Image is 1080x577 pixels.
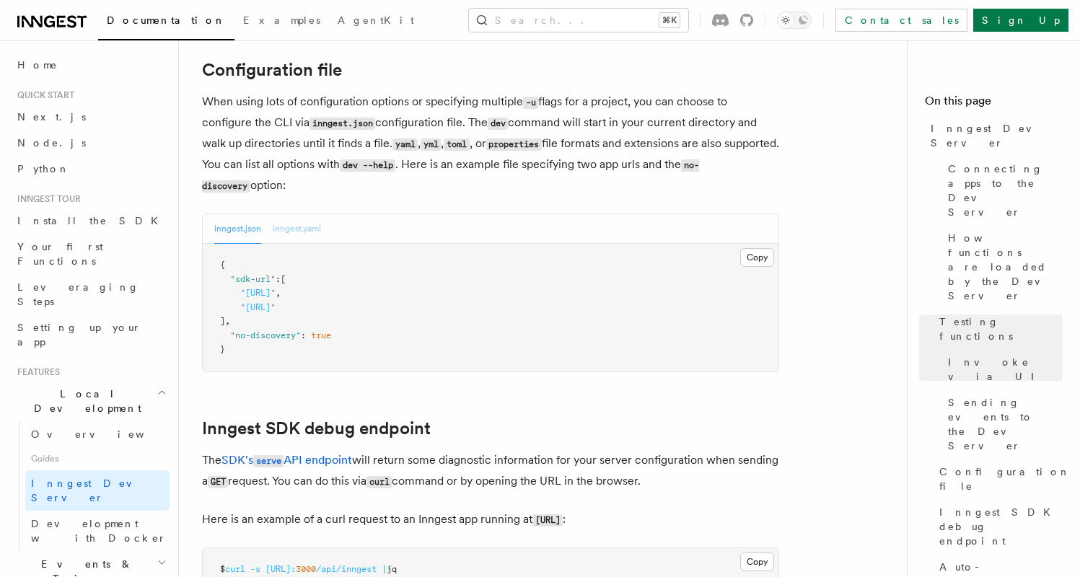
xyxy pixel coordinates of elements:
[221,453,352,467] a: SDK'sserveAPI endpoint
[948,231,1063,303] span: How functions are loaded by the Dev Server
[12,387,157,415] span: Local Development
[273,214,321,244] button: inngest.yaml
[523,97,538,109] code: -u
[107,14,226,26] span: Documentation
[942,389,1063,459] a: Sending events to the Dev Server
[12,274,170,314] a: Leveraging Steps
[17,58,58,72] span: Home
[12,156,170,182] a: Python
[12,130,170,156] a: Node.js
[31,518,167,544] span: Development with Docker
[25,511,170,551] a: Development with Docker
[382,564,387,574] span: |
[12,421,170,551] div: Local Development
[202,418,431,439] a: Inngest SDK debug endpoint
[12,104,170,130] a: Next.js
[220,260,225,270] span: {
[942,225,1063,309] a: How functions are loaded by the Dev Server
[934,499,1063,554] a: Inngest SDK debug endpoint
[740,248,774,267] button: Copy
[202,60,342,80] a: Configuration file
[301,330,306,340] span: :
[942,349,1063,389] a: Invoke via UI
[934,459,1063,499] a: Configuration file
[25,421,170,447] a: Overview
[25,470,170,511] a: Inngest Dev Server
[243,14,320,26] span: Examples
[220,316,225,326] span: ]
[532,514,563,527] code: [URL]
[17,163,70,175] span: Python
[276,274,281,284] span: :
[740,552,774,571] button: Copy
[939,314,1063,343] span: Testing functions
[296,564,316,574] span: 3000
[948,355,1063,384] span: Invoke via UI
[934,309,1063,349] a: Testing functions
[17,137,86,149] span: Node.js
[12,52,170,78] a: Home
[31,428,180,440] span: Overview
[12,366,60,378] span: Features
[925,115,1063,156] a: Inngest Dev Server
[230,274,276,284] span: "sdk-url"
[265,564,296,574] span: [URL]:
[311,330,331,340] span: true
[12,208,170,234] a: Install the SDK
[17,281,139,307] span: Leveraging Steps
[777,12,812,29] button: Toggle dark mode
[366,476,392,488] code: curl
[387,564,397,574] span: jq
[340,159,395,172] code: dev --help
[214,214,261,244] button: inngest.json
[486,138,542,151] code: properties
[202,92,779,196] p: When using lots of configuration options or specifying multiple flags for a project, you can choo...
[12,89,74,101] span: Quick start
[942,156,1063,225] a: Connecting apps to the Dev Server
[25,447,170,470] span: Guides
[17,111,86,123] span: Next.js
[17,241,103,267] span: Your first Functions
[31,477,154,503] span: Inngest Dev Server
[240,288,276,298] span: "[URL]"
[931,121,1063,150] span: Inngest Dev Server
[309,118,375,130] code: inngest.json
[230,330,301,340] span: "no-discovery"
[202,509,779,530] p: Here is an example of a curl request to an Inngest app running at :
[939,505,1063,548] span: Inngest SDK debug endpoint
[225,316,230,326] span: ,
[220,344,225,354] span: }
[12,193,81,205] span: Inngest tour
[925,92,1063,115] h4: On this page
[329,4,423,39] a: AgentKit
[240,302,276,312] span: "[URL]"
[12,234,170,274] a: Your first Functions
[234,4,329,39] a: Examples
[948,162,1063,219] span: Connecting apps to the Dev Server
[276,288,281,298] span: ,
[17,215,167,226] span: Install the SDK
[338,14,414,26] span: AgentKit
[421,138,441,151] code: yml
[948,395,1063,453] span: Sending events to the Dev Server
[225,564,245,574] span: curl
[220,564,225,574] span: $
[253,455,284,467] code: serve
[469,9,688,32] button: Search...⌘K
[444,138,469,151] code: toml
[208,476,228,488] code: GET
[392,138,418,151] code: yaml
[939,464,1071,493] span: Configuration file
[973,9,1068,32] a: Sign Up
[659,13,680,27] kbd: ⌘K
[202,450,779,492] p: The will return some diagnostic information for your server configuration when sending a request....
[835,9,967,32] a: Contact sales
[12,314,170,355] a: Setting up your app
[316,564,377,574] span: /api/inngest
[17,322,141,348] span: Setting up your app
[250,564,260,574] span: -s
[98,4,234,40] a: Documentation
[281,274,286,284] span: [
[488,118,508,130] code: dev
[12,381,170,421] button: Local Development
